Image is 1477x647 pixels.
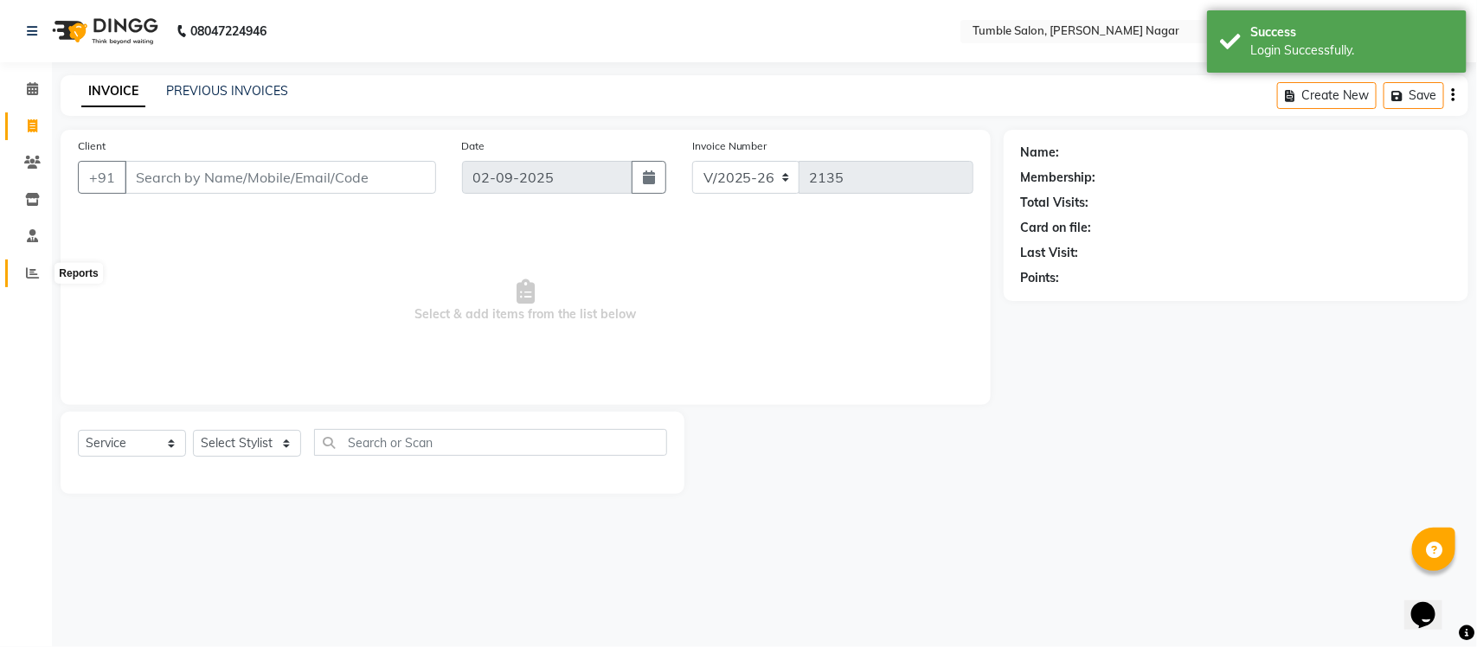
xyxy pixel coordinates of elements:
input: Search or Scan [314,429,667,456]
div: Points: [1021,269,1060,287]
label: Date [462,138,485,154]
div: Reports [55,263,102,284]
div: Name: [1021,144,1060,162]
b: 08047224946 [190,7,267,55]
div: Success [1250,23,1454,42]
button: Save [1384,82,1444,109]
a: PREVIOUS INVOICES [166,83,288,99]
div: Login Successfully. [1250,42,1454,60]
div: Total Visits: [1021,194,1089,212]
img: logo [44,7,163,55]
a: INVOICE [81,76,145,107]
div: Card on file: [1021,219,1092,237]
input: Search by Name/Mobile/Email/Code [125,161,436,194]
div: Last Visit: [1021,244,1079,262]
span: Select & add items from the list below [78,215,973,388]
label: Client [78,138,106,154]
button: Create New [1277,82,1377,109]
iframe: chat widget [1404,578,1460,630]
div: Membership: [1021,169,1096,187]
button: +91 [78,161,126,194]
label: Invoice Number [692,138,767,154]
